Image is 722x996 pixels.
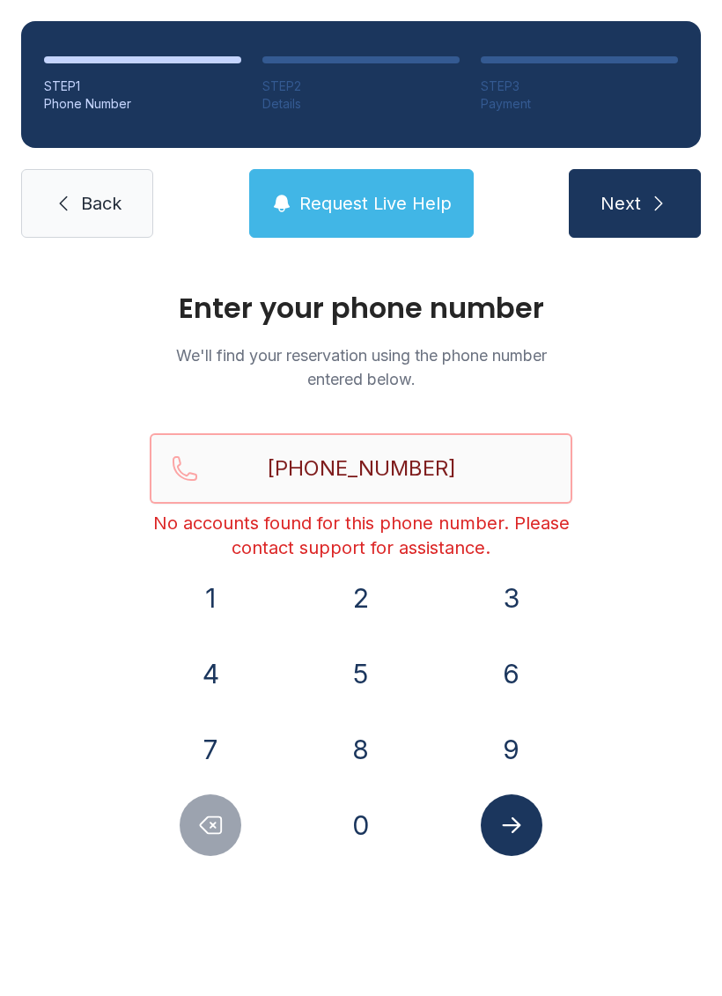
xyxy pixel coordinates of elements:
button: 1 [180,567,241,629]
button: 6 [481,643,542,705]
button: 9 [481,719,542,780]
p: We'll find your reservation using the phone number entered below. [150,343,572,391]
div: No accounts found for this phone number. Please contact support for assistance. [150,511,572,560]
button: 3 [481,567,542,629]
input: Reservation phone number [150,433,572,504]
div: Payment [481,95,678,113]
h1: Enter your phone number [150,294,572,322]
div: STEP 3 [481,77,678,95]
span: Request Live Help [299,191,452,216]
span: Back [81,191,122,216]
button: 4 [180,643,241,705]
span: Next [600,191,641,216]
button: 7 [180,719,241,780]
div: Details [262,95,460,113]
div: Phone Number [44,95,241,113]
button: 5 [330,643,392,705]
button: 8 [330,719,392,780]
button: 0 [330,794,392,856]
button: Delete number [180,794,241,856]
div: STEP 1 [44,77,241,95]
div: STEP 2 [262,77,460,95]
button: 2 [330,567,392,629]
button: Submit lookup form [481,794,542,856]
